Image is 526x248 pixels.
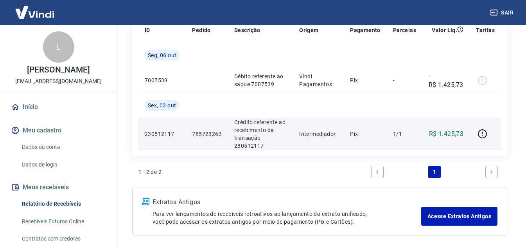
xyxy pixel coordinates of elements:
p: Pagamento [350,26,381,34]
p: Origem [299,26,318,34]
ul: Pagination [368,163,501,181]
button: Meu cadastro [9,122,108,139]
a: Relatório de Recebíveis [19,196,108,212]
img: ícone [142,198,149,205]
p: Para ver lançamentos de recebíveis retroativos ao lançamento do extrato unificado, você pode aces... [153,210,421,226]
p: 1/1 [393,130,416,138]
p: Extratos Antigos [153,197,421,207]
p: - [393,76,416,84]
a: Page 1 is your current page [428,166,441,178]
button: Sair [488,5,517,20]
p: Descrição [234,26,260,34]
p: Pix [350,76,381,84]
p: [EMAIL_ADDRESS][DOMAIN_NAME] [15,77,102,85]
a: Previous page [371,166,384,178]
p: Valor Líq. [432,26,457,34]
p: Parcelas [393,26,416,34]
p: Débito referente ao saque 7007539 [234,72,287,88]
p: Vindi Pagamentos [299,72,338,88]
p: Tarifas [476,26,495,34]
a: Recebíveis Futuros Online [19,214,108,230]
p: Pedido [192,26,210,34]
p: Crédito referente ao recebimento da transação 230512117 [234,118,287,150]
a: Contratos com credores [19,231,108,247]
div: L [43,31,74,63]
p: ID [145,26,150,34]
img: Vindi [9,0,60,24]
a: Dados de login [19,157,108,173]
p: -R$ 1.425,73 [429,71,463,90]
a: Acesse Extratos Antigos [421,207,497,226]
a: Dados da conta [19,139,108,155]
p: [PERSON_NAME] [27,66,90,74]
p: R$ 1.425,73 [429,129,463,139]
p: Intermediador [299,130,338,138]
p: 785723263 [192,130,222,138]
p: 230512117 [145,130,180,138]
span: Sex, 03 out [148,101,176,109]
a: Next page [485,166,498,178]
p: Pix [350,130,381,138]
span: Seg, 06 out [148,51,176,59]
button: Meus recebíveis [9,179,108,196]
p: 1 - 2 de 2 [138,168,162,176]
a: Início [9,98,108,116]
p: 7007539 [145,76,180,84]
